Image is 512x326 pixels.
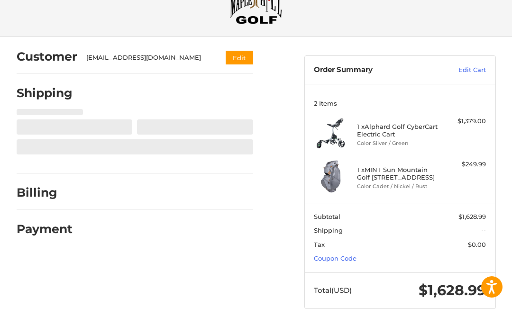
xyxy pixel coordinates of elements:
[86,53,207,63] div: [EMAIL_ADDRESS][DOMAIN_NAME]
[17,185,72,200] h2: Billing
[17,86,73,100] h2: Shipping
[314,286,352,295] span: Total (USD)
[314,100,486,107] h3: 2 Items
[314,254,357,262] a: Coupon Code
[357,123,441,138] h4: 1 x Alphard Golf CyberCart Electric Cart
[17,222,73,236] h2: Payment
[314,65,431,75] h3: Order Summary
[443,117,486,126] div: $1,379.00
[17,49,77,64] h2: Customer
[357,139,441,147] li: Color Silver / Green
[419,281,486,299] span: $1,628.99
[314,241,325,248] span: Tax
[314,213,340,220] span: Subtotal
[443,160,486,169] div: $249.99
[431,65,486,75] a: Edit Cart
[314,226,343,234] span: Shipping
[468,241,486,248] span: $0.00
[357,182,441,190] li: Color Cadet / Nickel / Rust
[458,213,486,220] span: $1,628.99
[481,226,486,234] span: --
[434,300,512,326] iframe: Google Customer Reviews
[226,51,253,64] button: Edit
[357,166,441,181] h4: 1 x MINT Sun Mountain Golf [STREET_ADDRESS]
